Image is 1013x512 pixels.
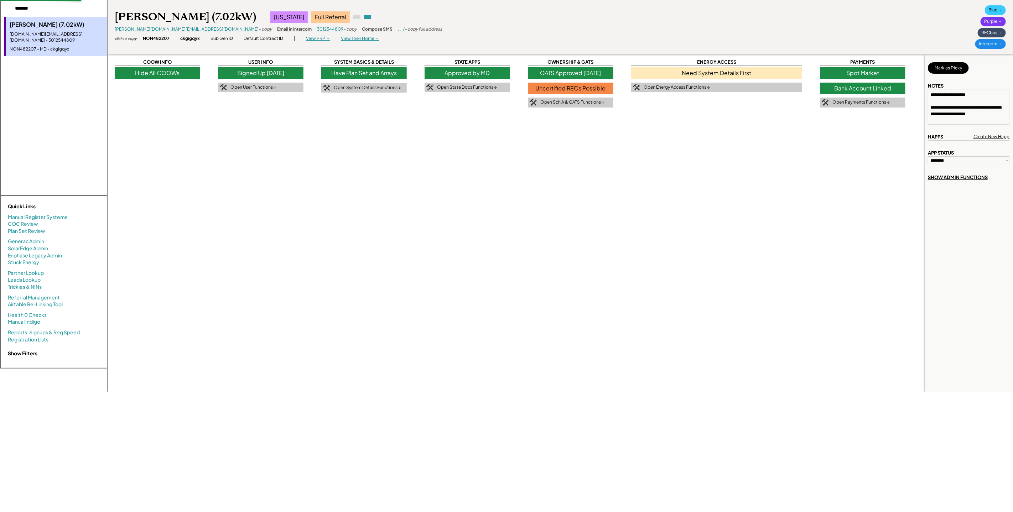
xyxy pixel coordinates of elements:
div: Create New Happ [973,134,1009,140]
div: View PRP → [306,36,330,42]
div: Bub Gen ID [211,36,233,42]
a: Registration Lists [8,336,48,343]
a: Generac Admin [8,238,44,245]
img: tool-icon.png [822,99,829,106]
div: Need System Details First [631,67,802,79]
a: 3012544809 [317,26,343,32]
div: | [294,35,295,42]
div: Quick Links [8,203,79,210]
a: Manual Indigo [8,318,40,325]
div: Uncertified RECs Possible [528,83,613,94]
a: Leads Lookup [8,276,41,283]
a: Trickies & NINs [8,283,42,291]
img: tool-icon.png [220,84,227,91]
div: [US_STATE] [270,11,308,23]
img: tool-icon.png [633,84,640,91]
div: NON482207 - MD - ckgigqyx [10,46,103,52]
div: Have Plan Set and Arrays [321,67,407,79]
div: GATS Approved [DATE] [528,67,613,79]
div: OWNERSHIP & GATS [528,59,613,66]
a: Plan Set Review [8,228,45,235]
strong: Show Filters [8,350,37,356]
a: Referral Management [8,294,60,301]
div: Open Payments Functions ↓ [832,99,890,105]
div: NON482207 [143,36,170,42]
img: tool-icon.png [426,84,433,91]
div: [PERSON_NAME] (7.02kW) [10,21,103,28]
button: Mark as Tricky [928,62,969,74]
div: Open Sch A & GATS Functions ↓ [540,99,604,105]
a: Partner Lookup [8,270,44,277]
div: SYSTEM BASICS & DETAILS [321,59,407,66]
div: Approved by MD [425,67,510,79]
a: Airtable Re-Linking Tool [8,301,63,308]
a: Enphase Legacy Admin [8,252,62,259]
div: Open State Docs Functions ↓ [437,84,497,90]
a: [PERSON_NAME][DOMAIN_NAME][EMAIL_ADDRESS][DOMAIN_NAME] [115,26,259,32]
div: USER INFO [218,59,303,66]
div: Open System Details Functions ↓ [334,85,401,91]
div: APP STATUS [928,150,954,156]
a: Stuck Energy [8,259,39,266]
div: Email in Intercom [277,26,312,32]
img: tool-icon.png [530,99,537,106]
a: Health 0 Checks [8,312,47,319]
div: SHOW ADMIN FUNCTIONS [928,174,988,181]
a: Manual Register Systems [8,214,67,221]
div: - copy [343,26,357,32]
div: HAPPS [928,134,943,140]
div: COOW INFO [115,59,200,66]
div: Full Referral [311,11,350,23]
div: Spot Market [820,67,905,79]
div: ckgigqyx [180,36,200,42]
a: SolarEdge Admin [8,245,48,252]
div: View Their Home → [341,36,379,42]
div: - copy full address [405,26,442,32]
div: Open Energy Access Functions ↓ [644,84,710,90]
div: Bank Account Linked [820,83,905,94]
div: Intercom → [975,39,1006,49]
div: - copy [259,26,272,32]
div: Open User Functions ↓ [230,84,276,90]
div: NOTES [928,83,944,89]
div: PAYMENTS [820,59,905,66]
a: Reports: Signups & Reg Speed [8,329,80,336]
div: [DOMAIN_NAME][EMAIL_ADDRESS][DOMAIN_NAME] - 3012544809 [10,31,103,43]
div: Purple → [981,17,1006,26]
div: Hide All COOWs [115,67,200,79]
div: RECbus → [978,28,1006,38]
a: COC Review [8,220,38,228]
div: STATE APPS [425,59,510,66]
div: Signed Up [DATE] [218,67,303,79]
div: Blue → [985,5,1006,15]
div: click to copy: [115,36,137,41]
img: tool-icon.png [323,85,330,91]
a: , , / [398,26,405,32]
div: Default Contract ID [244,36,283,42]
div: ENERGY ACCESS [631,59,802,66]
div: Compose SMS [362,26,393,32]
div: [PERSON_NAME] (7.02kW) [115,10,256,24]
